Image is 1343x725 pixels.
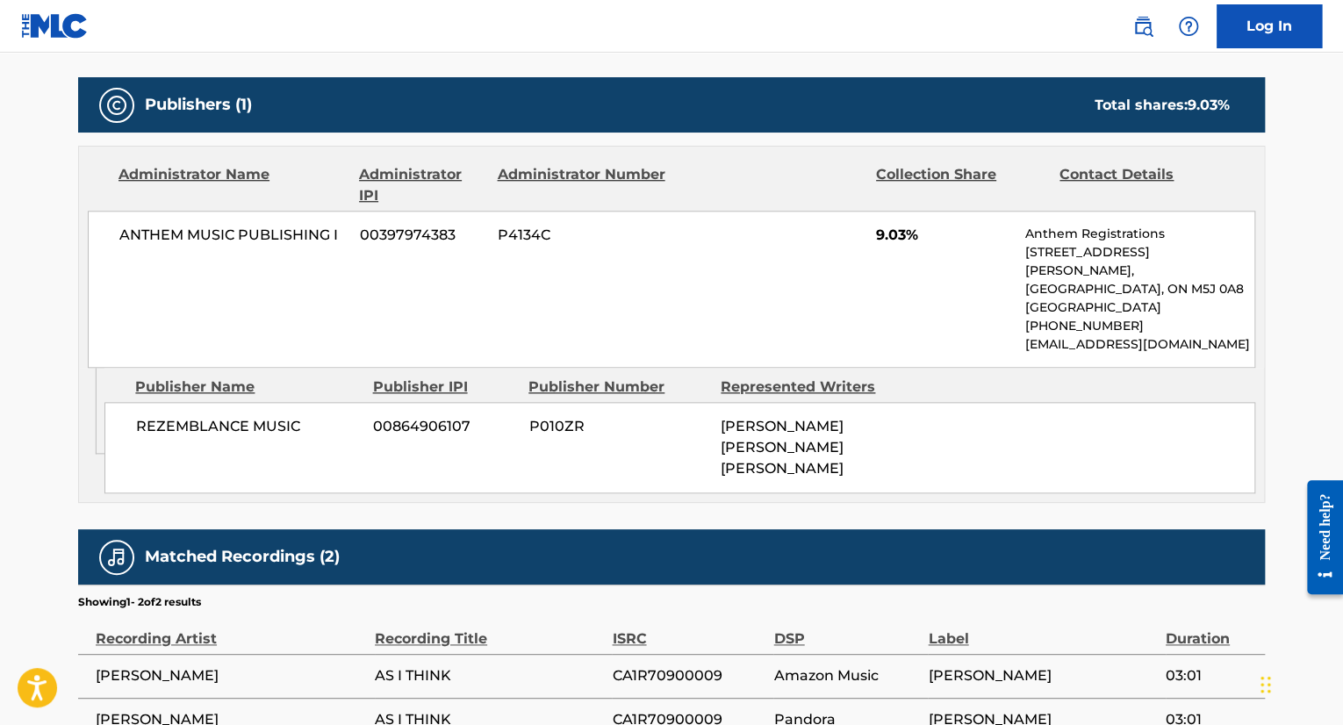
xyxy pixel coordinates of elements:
img: Publishers [106,95,127,116]
span: 00864906107 [373,416,515,437]
a: Public Search [1125,9,1160,44]
div: Contact Details [1059,164,1230,206]
div: Duration [1166,610,1256,650]
span: 03:01 [1166,665,1256,686]
p: Anthem Registrations [1025,225,1254,243]
p: [STREET_ADDRESS][PERSON_NAME], [1025,243,1254,280]
div: ISRC [612,610,765,650]
div: Recording Title [375,610,603,650]
div: Label [928,610,1156,650]
img: Matched Recordings [106,547,127,568]
span: REZEMBLANCE MUSIC [136,416,360,437]
div: Administrator IPI [359,164,484,206]
span: [PERSON_NAME] [96,665,366,686]
span: Amazon Music [773,665,919,686]
h5: Matched Recordings (2) [145,547,340,567]
span: [PERSON_NAME] [PERSON_NAME] [PERSON_NAME] [721,418,844,477]
div: Administrator Number [497,164,667,206]
iframe: Chat Widget [1255,641,1343,725]
div: Drag [1260,658,1271,711]
span: AS I THINK [375,665,603,686]
span: [PERSON_NAME] [928,665,1156,686]
p: [EMAIL_ADDRESS][DOMAIN_NAME] [1025,335,1254,354]
iframe: Resource Center [1294,466,1343,607]
div: Total shares: [1095,95,1230,116]
span: ANTHEM MUSIC PUBLISHING I [119,225,347,246]
span: 9.03% [876,225,1012,246]
span: P010ZR [528,416,707,437]
h5: Publishers (1) [145,95,252,115]
div: Publisher IPI [372,377,515,398]
img: MLC Logo [21,13,89,39]
div: Administrator Name [118,164,346,206]
div: Publisher Name [135,377,359,398]
span: CA1R70900009 [612,665,765,686]
div: Represented Writers [721,377,900,398]
span: 9.03 % [1188,97,1230,113]
p: [PHONE_NUMBER] [1025,317,1254,335]
img: help [1178,16,1199,37]
img: search [1132,16,1153,37]
div: Help [1171,9,1206,44]
p: Showing 1 - 2 of 2 results [78,594,201,610]
a: Log In [1217,4,1322,48]
div: Recording Artist [96,610,366,650]
div: DSP [773,610,919,650]
span: P4134C [498,225,668,246]
div: Collection Share [876,164,1046,206]
p: [GEOGRAPHIC_DATA] [1025,298,1254,317]
p: [GEOGRAPHIC_DATA], ON M5J 0A8 [1025,280,1254,298]
span: 00397974383 [360,225,485,246]
div: Publisher Number [528,377,707,398]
